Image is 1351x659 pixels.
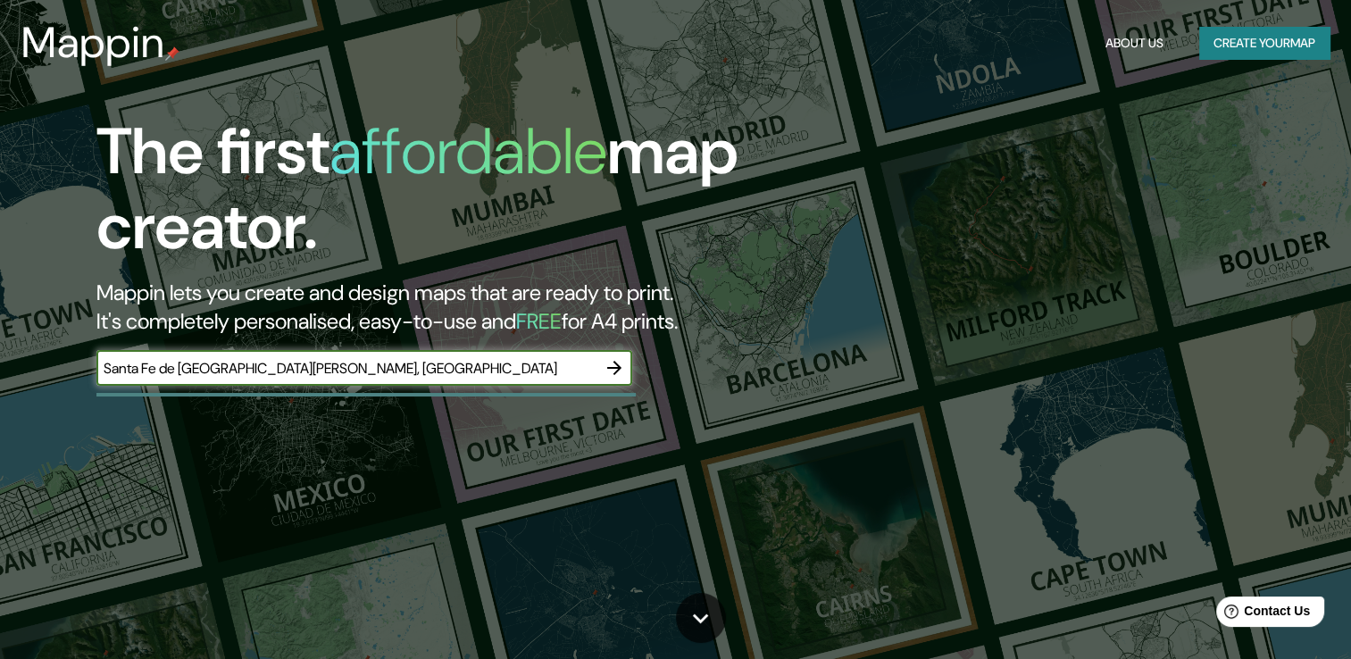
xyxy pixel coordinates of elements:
[1199,27,1330,60] button: Create yourmap
[1192,589,1331,639] iframe: Help widget launcher
[21,18,165,68] h3: Mappin
[329,110,607,193] h1: affordable
[96,114,772,279] h1: The first map creator.
[516,307,562,335] h5: FREE
[1098,27,1171,60] button: About Us
[165,46,179,61] img: mappin-pin
[96,358,596,379] input: Choose your favourite place
[96,279,772,336] h2: Mappin lets you create and design maps that are ready to print. It's completely personalised, eas...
